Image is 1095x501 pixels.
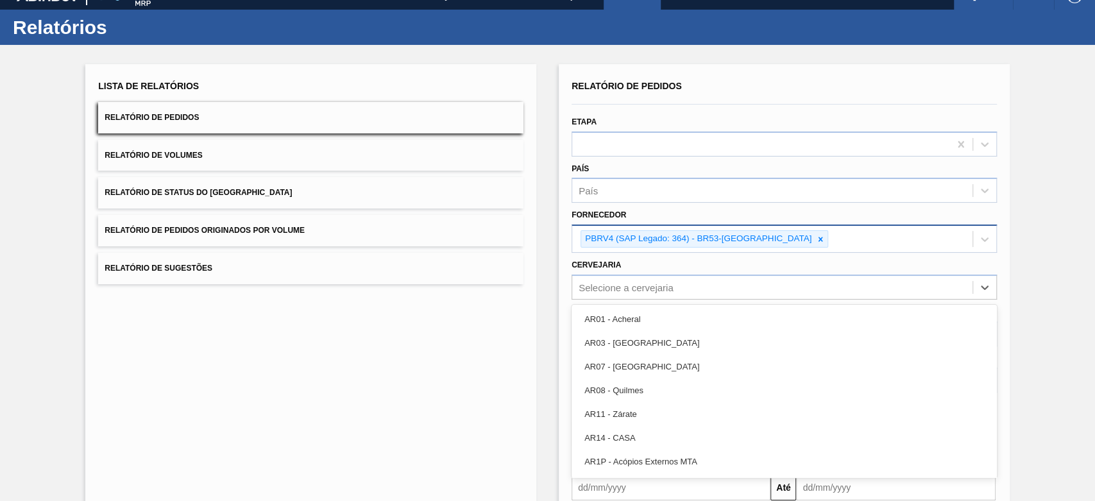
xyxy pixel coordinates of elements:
[572,402,997,426] div: AR11 - Zárate
[98,140,523,171] button: Relatório de Volumes
[572,378,997,402] div: AR08 - Quilmes
[98,81,199,91] span: Lista de Relatórios
[98,177,523,208] button: Relatório de Status do [GEOGRAPHIC_DATA]
[98,102,523,133] button: Relatório de Pedidos
[572,164,589,173] label: País
[572,307,997,331] div: AR01 - Acheral
[572,450,997,473] div: AR1P - Acópios Externos MTA
[572,473,997,497] div: AR1Q - Acópios Externos Pampa
[572,475,770,500] input: dd/mm/yyyy
[579,185,598,196] div: País
[572,210,626,219] label: Fornecedor
[572,355,997,378] div: AR07 - [GEOGRAPHIC_DATA]
[98,253,523,284] button: Relatório de Sugestões
[13,20,241,35] h1: Relatórios
[105,113,199,122] span: Relatório de Pedidos
[581,231,813,247] div: PBRV4 (SAP Legado: 364) - BR53-[GEOGRAPHIC_DATA]
[770,475,796,500] button: Até
[572,260,621,269] label: Cervejaria
[572,426,997,450] div: AR14 - CASA
[796,475,995,500] input: dd/mm/yyyy
[572,81,682,91] span: Relatório de Pedidos
[572,331,997,355] div: AR03 - [GEOGRAPHIC_DATA]
[105,264,212,273] span: Relatório de Sugestões
[572,117,597,126] label: Etapa
[105,151,202,160] span: Relatório de Volumes
[98,215,523,246] button: Relatório de Pedidos Originados por Volume
[579,282,674,293] div: Selecione a cervejaria
[105,188,292,197] span: Relatório de Status do [GEOGRAPHIC_DATA]
[105,226,305,235] span: Relatório de Pedidos Originados por Volume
